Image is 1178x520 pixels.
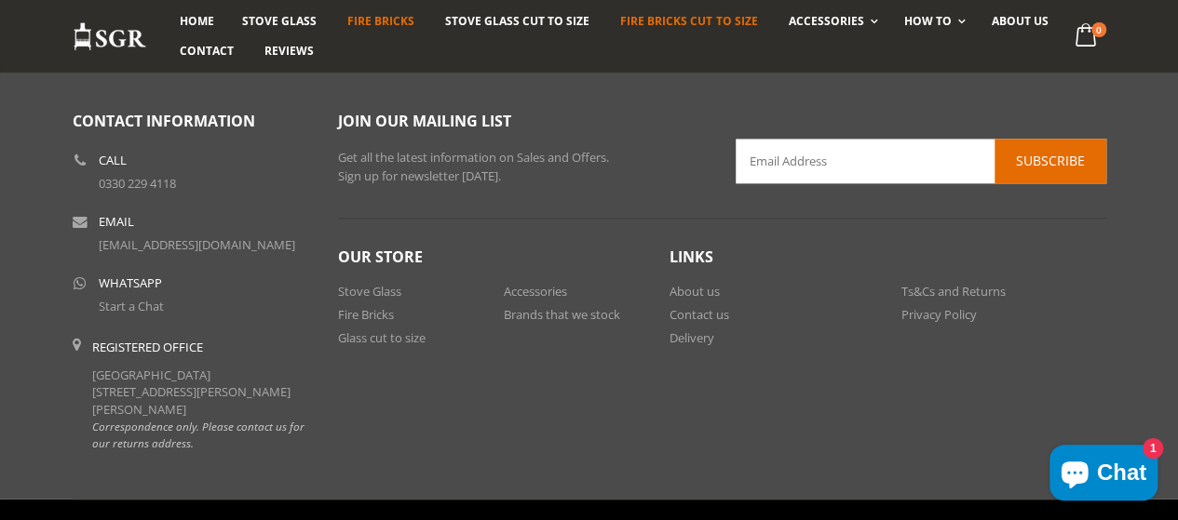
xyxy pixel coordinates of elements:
a: Delivery [670,329,714,346]
span: Reviews [264,43,314,59]
a: Ts&Cs and Returns [901,283,1006,300]
span: Accessories [788,13,863,29]
span: Stove Glass Cut To Size [445,13,589,29]
span: 0 [1091,22,1106,37]
a: [EMAIL_ADDRESS][DOMAIN_NAME] [99,236,295,253]
span: Contact Information [73,111,255,131]
span: Fire Bricks Cut To Size [620,13,757,29]
a: Stove Glass [338,283,401,300]
span: Join our mailing list [338,111,511,131]
a: Glass cut to size [338,329,426,346]
span: Contact [180,43,234,59]
a: Accessories [504,283,567,300]
b: Registered Office [92,339,203,355]
button: Subscribe [995,139,1106,183]
a: Contact us [670,306,729,323]
a: Contact [166,36,248,66]
b: Call [99,154,127,167]
a: About us [978,7,1063,36]
a: Privacy Policy [901,306,977,323]
inbox-online-store-chat: Shopify online store chat [1044,445,1163,505]
a: Fire Bricks [333,7,428,36]
a: Reviews [250,36,328,66]
p: Get all the latest information on Sales and Offers. Sign up for newsletter [DATE]. [338,149,709,185]
img: Stove Glass Replacement [73,21,147,52]
a: Fire Bricks Cut To Size [606,7,771,36]
input: Email Address [736,139,1106,183]
a: Stove Glass Cut To Size [431,7,603,36]
em: Correspondence only. Please contact us for our returns address. [92,419,305,450]
b: Email [99,216,134,228]
span: Fire Bricks [347,13,414,29]
a: Stove Glass [228,7,331,36]
span: About us [992,13,1049,29]
b: WhatsApp [99,277,162,289]
span: Home [180,13,214,29]
a: Fire Bricks [338,306,394,323]
a: 0330 229 4118 [99,175,176,192]
div: [GEOGRAPHIC_DATA] [STREET_ADDRESS][PERSON_NAME][PERSON_NAME] [92,339,310,451]
span: How To [904,13,952,29]
span: Links [670,247,713,267]
span: Stove Glass [242,13,317,29]
a: 0 [1067,19,1105,55]
span: Our Store [338,247,423,267]
a: Start a Chat [99,298,164,314]
a: Accessories [774,7,887,36]
a: Brands that we stock [504,306,620,323]
a: About us [670,283,720,300]
a: Home [166,7,228,36]
a: How To [890,7,975,36]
